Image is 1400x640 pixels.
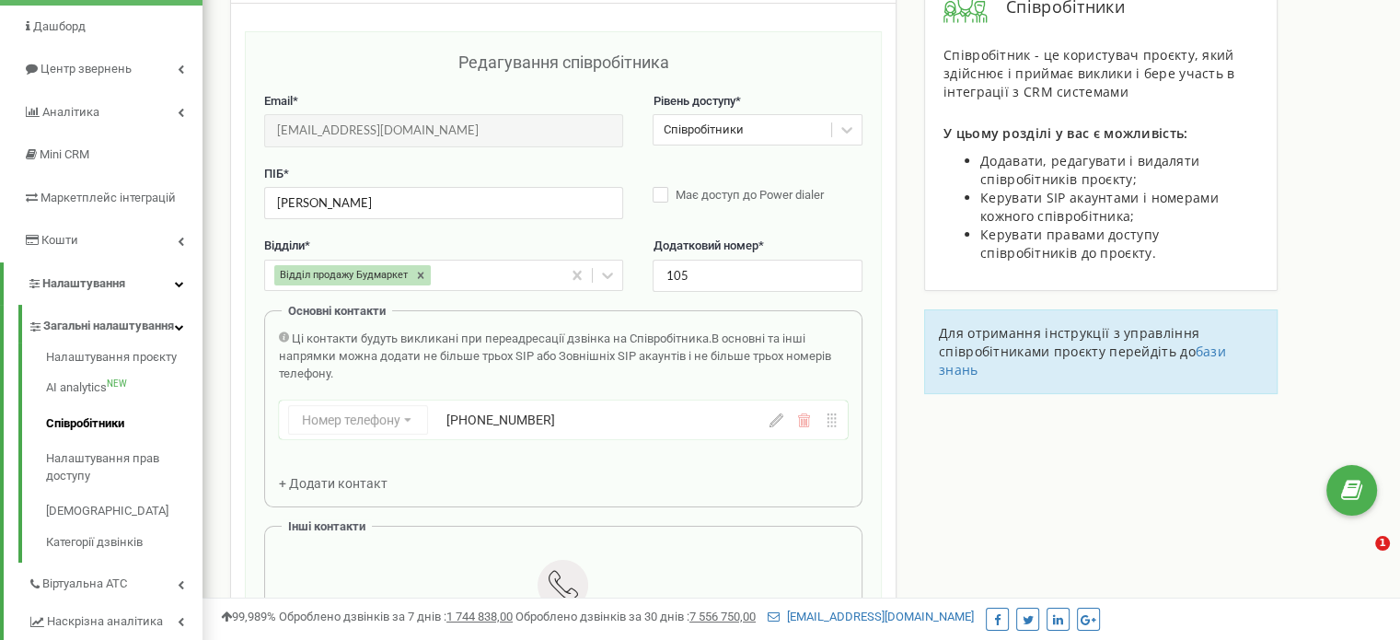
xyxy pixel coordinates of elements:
[943,46,1235,100] span: Співробітник - це користувач проєкту, який здійснює і приймає виклики і бере участь в інтеграції ...
[47,613,163,631] span: Наскрізна аналітика
[1375,536,1390,551] span: 1
[33,19,86,33] span: Дашборд
[4,262,202,306] a: Налаштування
[28,563,202,600] a: Віртуальна АТС
[264,167,283,180] span: ПІБ
[939,324,1199,360] span: Для отримання інструкції з управління співробітниками проєкту перейдіть до
[264,187,623,219] input: Введіть ПІБ
[663,122,743,139] div: Співробітники
[653,94,735,108] span: Рівень доступу
[40,147,89,161] span: Mini CRM
[40,62,132,76] span: Центр звернень
[1337,536,1382,580] iframe: Intercom live chat
[689,610,756,623] u: 7 556 750,00
[457,52,668,72] span: Редагування співробітника
[1032,420,1400,590] iframe: Intercom notifications повідомлення
[264,114,623,146] input: Введіть Email
[279,476,388,491] span: + Додати контакт
[653,260,862,292] input: Вкажіть додатковий номер
[515,610,756,623] span: Оброблено дзвінків за 30 днів :
[46,441,202,494] a: Налаштування прав доступу
[279,401,848,439] div: Номер телефону[PHONE_NUMBER]
[980,189,1219,225] span: Керувати SIP акаунтами і номерами кожного співробітника;
[46,529,202,552] a: Категорії дзвінків
[768,610,974,623] a: [EMAIL_ADDRESS][DOMAIN_NAME]
[42,276,125,290] span: Налаштування
[980,152,1199,188] span: Додавати, редагувати і видаляти співробітників проєкту;
[43,318,174,335] span: Загальні налаштування
[279,332,831,379] span: В основні та інші напрямки можна додати не більше трьох SIP або Зовнішніх SIP акаунтів і не більш...
[446,411,727,429] div: [PHONE_NUMBER]
[939,343,1226,378] a: бази знань
[28,600,202,638] a: Наскрізна аналітика
[980,226,1159,262] span: Керувати правами доступу співробітників до проєкту.
[292,332,712,345] span: Ці контакти будуть викликані при переадресації дзвінка на Співробітника.
[264,94,293,108] span: Email
[42,576,127,593] span: Віртуальна АТС
[46,406,202,442] a: Співробітники
[653,239,758,252] span: Додатковий номер
[46,494,202,529] a: [DEMOGRAPHIC_DATA]
[42,105,99,119] span: Аналiтика
[46,370,202,406] a: AI analyticsNEW
[676,188,824,202] span: Має доступ до Power dialer
[943,124,1188,142] span: У цьому розділі у вас є можливість:
[41,233,78,247] span: Кошти
[288,519,365,533] span: Інші контакти
[288,304,386,318] span: Основні контакти
[40,191,176,204] span: Маркетплейс інтеграцій
[274,265,411,285] div: Відділ продажу Будмаркет
[221,610,276,623] span: 99,989%
[46,349,202,371] a: Налаштування проєкту
[28,305,202,343] a: Загальні налаштування
[264,239,305,252] span: Відділи
[279,610,513,623] span: Оброблено дзвінків за 7 днів :
[446,610,513,623] u: 1 744 838,00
